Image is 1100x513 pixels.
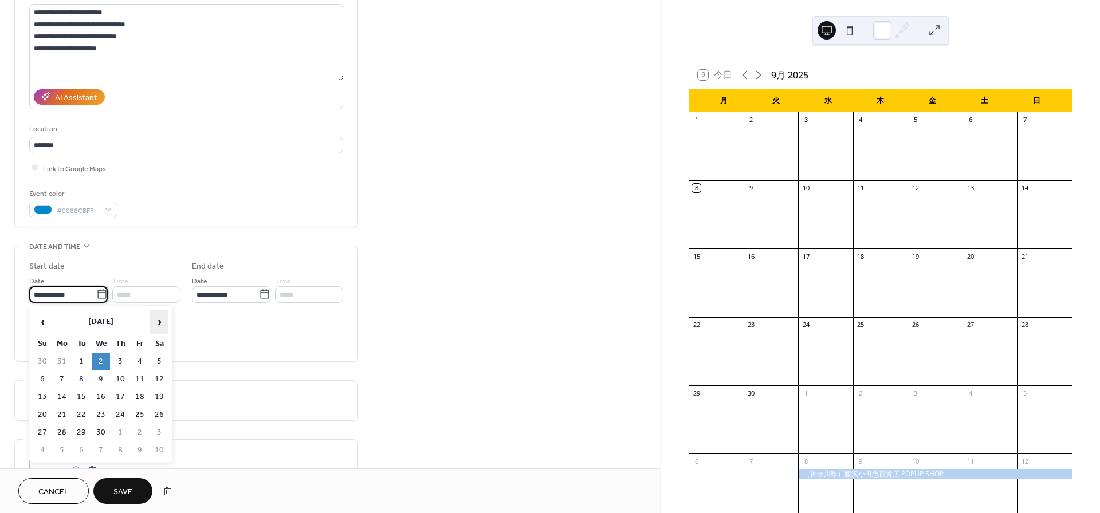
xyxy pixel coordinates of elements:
[111,353,129,370] td: 3
[131,424,149,441] td: 2
[747,321,756,329] div: 23
[692,389,701,397] div: 29
[911,389,920,397] div: 3
[33,407,52,423] td: 20
[857,184,865,192] div: 11
[911,116,920,124] div: 5
[33,389,52,405] td: 13
[692,321,701,329] div: 22
[857,321,865,329] div: 25
[150,371,168,388] td: 12
[802,321,810,329] div: 24
[111,442,129,459] td: 8
[750,89,802,112] div: 火
[111,389,129,405] td: 17
[966,252,975,261] div: 20
[192,261,224,273] div: End date
[29,261,65,273] div: Start date
[150,353,168,370] td: 5
[1020,116,1029,124] div: 7
[698,89,750,112] div: 月
[747,116,756,124] div: 2
[958,89,1011,112] div: 土
[966,321,975,329] div: 27
[92,407,110,423] td: 23
[747,252,756,261] div: 16
[692,116,701,124] div: 1
[275,275,291,287] span: Time
[692,252,701,261] div: 15
[33,424,52,441] td: 27
[131,407,149,423] td: 25
[111,424,129,441] td: 1
[802,457,810,465] div: 8
[111,336,129,352] th: Th
[72,442,91,459] td: 6
[72,424,91,441] td: 29
[1020,321,1029,329] div: 28
[747,457,756,465] div: 7
[1020,184,1029,192] div: 14
[43,163,106,175] span: Link to Google Maps
[131,389,149,405] td: 18
[854,89,906,112] div: 木
[33,442,52,459] td: 4
[33,336,52,352] th: Su
[802,184,810,192] div: 10
[111,407,129,423] td: 24
[966,116,975,124] div: 6
[857,116,865,124] div: 4
[55,92,97,104] div: AI Assistant
[33,371,52,388] td: 6
[57,204,99,216] span: #0088CBFF
[802,89,854,112] div: 水
[72,371,91,388] td: 8
[802,389,810,397] div: 1
[151,310,168,333] span: ›
[72,389,91,405] td: 15
[911,184,920,192] div: 12
[911,457,920,465] div: 10
[911,252,920,261] div: 19
[192,275,207,287] span: Date
[150,336,168,352] th: Sa
[771,68,808,82] div: 9月 2025
[53,310,149,334] th: [DATE]
[131,371,149,388] td: 11
[1020,389,1029,397] div: 5
[53,389,71,405] td: 14
[38,486,69,498] span: Cancel
[1011,89,1063,112] div: 日
[747,184,756,192] div: 9
[72,407,91,423] td: 22
[798,469,1072,479] div: （神奈川県）藤沢小田急百貨店 POPUP SHOP
[93,478,152,504] button: Save
[1020,457,1029,465] div: 12
[966,389,975,397] div: 4
[150,407,168,423] td: 26
[150,389,168,405] td: 19
[53,336,71,352] th: Mo
[53,353,71,370] td: 31
[92,353,110,370] td: 2
[29,241,80,253] span: Date and time
[113,486,132,498] span: Save
[92,424,110,441] td: 30
[1020,252,1029,261] div: 21
[112,275,128,287] span: Time
[747,389,756,397] div: 30
[92,371,110,388] td: 9
[131,353,149,370] td: 4
[29,275,45,287] span: Date
[857,252,865,261] div: 18
[72,336,91,352] th: Tu
[53,407,71,423] td: 21
[692,457,701,465] div: 6
[692,184,701,192] div: 8
[53,442,71,459] td: 5
[18,478,89,504] button: Cancel
[33,353,52,370] td: 30
[92,442,110,459] td: 7
[906,89,958,112] div: 金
